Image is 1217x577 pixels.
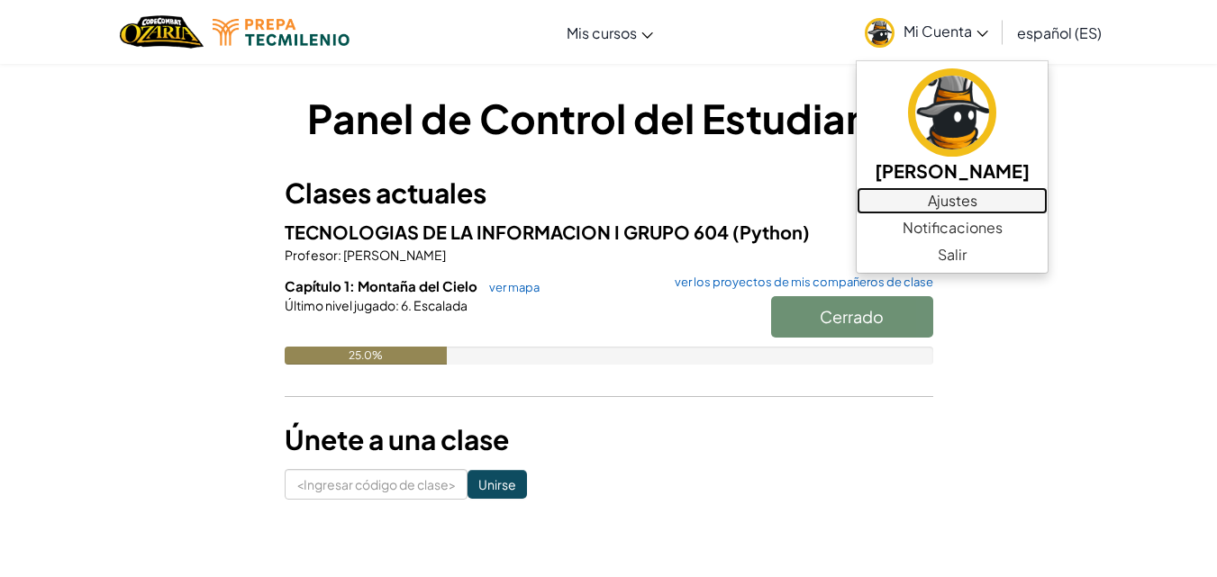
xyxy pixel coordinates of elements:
[928,191,977,210] font: Ajustes
[875,159,1030,182] font: [PERSON_NAME]
[675,275,933,289] font: ver los proyectos de mis compañeros de clase
[120,14,204,50] a: Logotipo de Ozaria de CodeCombat
[865,18,895,48] img: avatar
[338,247,341,263] font: :
[468,470,527,499] input: Unirse
[285,176,486,210] font: Clases actuales
[732,221,810,243] font: (Python)
[120,14,204,50] img: Hogar
[401,297,412,313] font: 6.
[908,68,996,157] img: avatar
[856,4,997,60] a: Mi Cuenta
[489,280,540,294] font: ver mapa
[285,422,509,456] font: Únete a una clase
[307,93,910,143] font: Panel de Control del Estudiante
[349,348,383,362] font: 25.0%
[395,297,399,313] font: :
[285,247,338,263] font: Profesor
[567,23,637,42] font: Mis cursos
[903,218,1003,237] font: Notificaciones
[1017,23,1102,42] font: español (ES)
[285,297,395,313] font: Último nivel jugado
[213,19,350,46] img: Logotipo de Tecmilenio
[558,8,662,57] a: Mis cursos
[857,214,1048,241] a: Notificaciones
[857,66,1048,187] a: [PERSON_NAME]
[343,247,446,263] font: [PERSON_NAME]
[285,469,468,500] input: <Ingresar código de clase>
[857,187,1048,214] a: Ajustes
[285,277,477,294] font: Capítulo 1: Montaña del Cielo
[1008,8,1111,57] a: español (ES)
[938,245,967,264] font: Salir
[857,241,1048,268] a: Salir
[904,22,972,41] font: Mi Cuenta
[285,221,729,243] font: TECNOLOGIAS DE LA INFORMACION I GRUPO 604
[413,297,468,313] font: Escalada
